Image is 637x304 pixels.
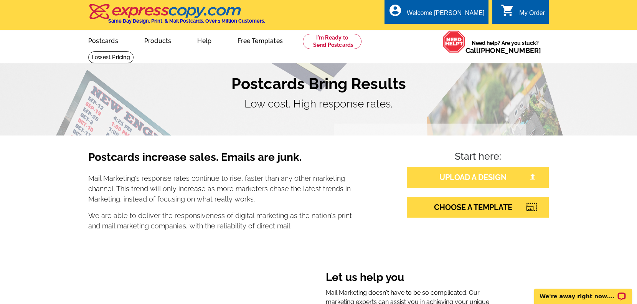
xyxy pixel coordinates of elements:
a: Help [185,31,224,49]
a: UPLOAD A DESIGN [407,167,549,188]
a: shopping_cart My Order [501,8,545,18]
p: Mail Marketing's response rates continue to rise, faster than any other marketing channel. This t... [88,173,352,204]
img: file-upload-white.png [529,173,536,180]
h1: Postcards Bring Results [88,74,549,93]
div: Welcome [PERSON_NAME] [407,10,484,20]
a: [PHONE_NUMBER] [479,46,541,55]
i: account_circle [388,3,402,17]
a: Free Templates [225,31,295,49]
a: CHOOSE A TEMPLATE [407,197,549,218]
span: Need help? Are you stuck? [465,39,545,55]
img: help [442,30,465,53]
p: Low cost. High response rates. [88,96,549,112]
a: Postcards [76,31,130,49]
h4: Same Day Design, Print, & Mail Postcards. Over 1 Million Customers. [108,18,265,24]
p: We are able to deliver the responsiveness of digital marketing as the nation's print and mail mar... [88,210,352,231]
h3: Let us help you [326,271,497,286]
a: Products [132,31,184,49]
div: My Order [519,10,545,20]
iframe: LiveChat chat widget [529,280,637,304]
h4: Start here: [407,151,549,164]
h3: Postcards increase sales. Emails are junk. [88,151,352,170]
a: Same Day Design, Print, & Mail Postcards. Over 1 Million Customers. [88,9,265,24]
i: shopping_cart [501,3,515,17]
span: Call [465,46,541,55]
